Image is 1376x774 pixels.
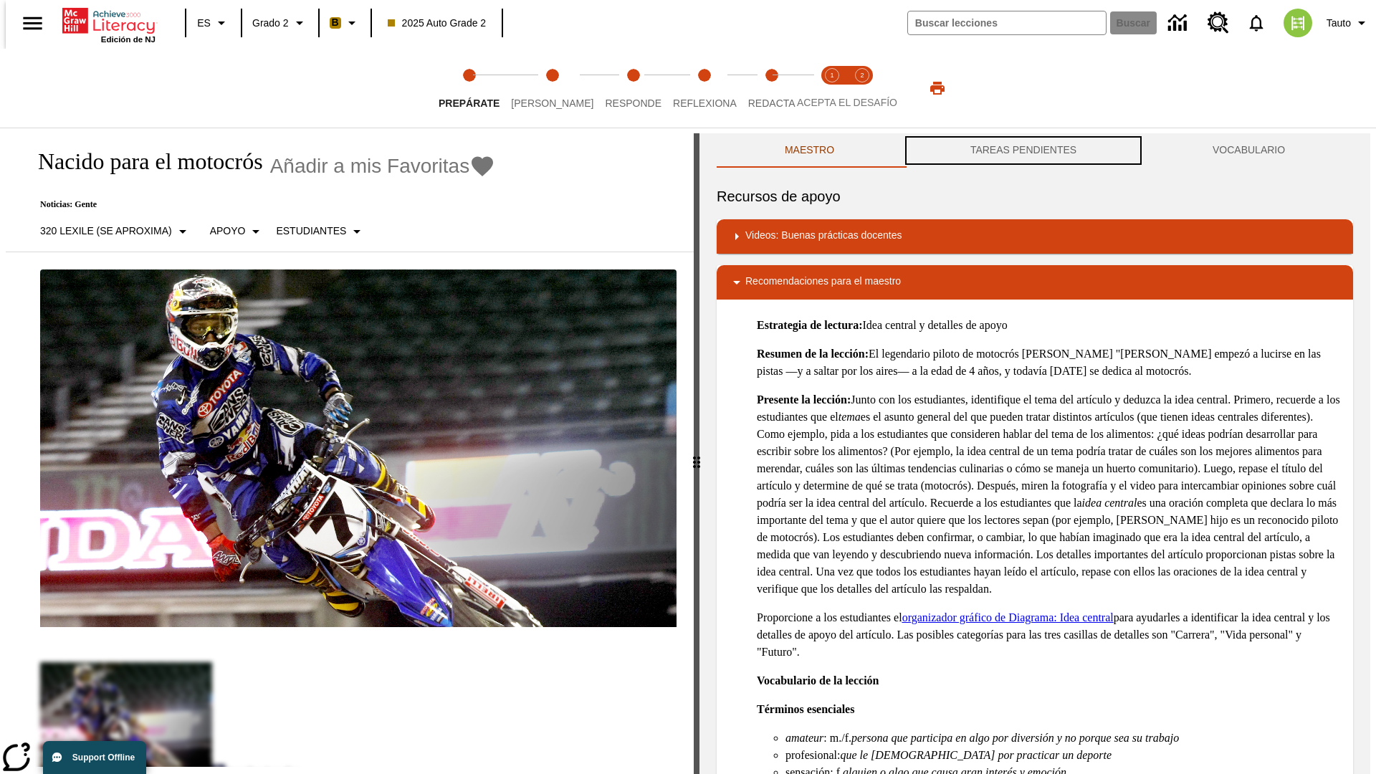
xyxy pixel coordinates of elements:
button: Escoja un nuevo avatar [1275,4,1321,42]
button: Acepta el desafío contesta step 2 of 2 [841,49,883,128]
p: Noticias: Gente [23,199,495,210]
strong: Estrategia de lectura: [757,319,863,331]
text: 1 [830,72,833,79]
button: Responde step 3 of 5 [593,49,673,128]
p: 320 Lexile (Se aproxima) [40,224,172,239]
p: Junto con los estudiantes, identifique el tema del artículo y deduzca la idea central. Primero, r... [757,391,1342,598]
p: Videos: Buenas prácticas docentes [745,228,902,245]
li: : m./f. [785,730,1342,747]
button: Abrir el menú lateral [11,2,54,44]
div: Portada [62,5,156,44]
span: B [332,14,339,32]
button: Support Offline [43,741,146,774]
button: Añadir a mis Favoritas - Nacido para el motocrós [270,153,496,178]
li: profesional: [785,747,1342,764]
p: Recomendaciones para el maestro [745,274,901,291]
span: Añadir a mis Favoritas [270,155,470,178]
em: tema [838,411,861,423]
h6: Recursos de apoyo [717,185,1353,208]
button: Lenguaje: ES, Selecciona un idioma [191,10,236,36]
button: Lee step 2 of 5 [500,49,605,128]
a: Centro de información [1160,4,1199,43]
em: que le [DEMOGRAPHIC_DATA] por practicar un deporte [840,749,1112,761]
span: Prepárate [439,97,500,109]
button: TAREAS PENDIENTES [902,133,1145,168]
div: Pulsa la tecla de intro o la barra espaciadora y luego presiona las flechas de derecha e izquierd... [694,133,699,774]
text: 2 [860,72,864,79]
button: Prepárate step 1 of 5 [427,49,511,128]
a: Centro de recursos, Se abrirá en una pestaña nueva. [1199,4,1238,42]
span: Support Offline [72,752,135,763]
button: Tipo de apoyo, Apoyo [204,219,271,244]
em: persona que participa en algo por diversión y no porque sea su trabajo [851,732,1179,744]
input: Buscar campo [908,11,1106,34]
a: Notificaciones [1238,4,1275,42]
img: avatar image [1284,9,1312,37]
p: Estudiantes [276,224,346,239]
button: Perfil/Configuración [1321,10,1376,36]
h1: Nacido para el motocrós [23,148,263,175]
a: organizador gráfico de Diagrama: Idea central [902,611,1114,623]
button: Reflexiona step 4 of 5 [661,49,748,128]
span: Tauto [1327,16,1351,31]
div: Videos: Buenas prácticas docentes [717,219,1353,254]
span: [PERSON_NAME] [511,97,593,109]
button: Seleccionar estudiante [270,219,371,244]
span: ES [197,16,211,31]
strong: Términos esenciales [757,703,854,715]
div: Recomendaciones para el maestro [717,265,1353,300]
strong: Resumen de la lección: [757,348,869,360]
span: Edición de NJ [101,35,156,44]
span: 2025 Auto Grade 2 [388,16,487,31]
button: Boost El color de la clase es anaranjado claro. Cambiar el color de la clase. [324,10,366,36]
em: idea central [1082,497,1137,509]
span: Redacta [748,97,795,109]
div: Instructional Panel Tabs [717,133,1353,168]
div: activity [699,133,1370,774]
button: Acepta el desafío lee step 1 of 2 [811,49,853,128]
button: VOCABULARIO [1145,133,1353,168]
span: Grado 2 [252,16,289,31]
p: Proporcione a los estudiantes el para ayudarles a identificar la idea central y los detalles de a... [757,609,1342,661]
span: Responde [605,97,661,109]
em: amateur [785,732,823,744]
button: Grado: Grado 2, Elige un grado [247,10,314,36]
p: Idea central y detalles de apoyo [757,317,1342,334]
img: El corredor de motocrós James Stewart vuela por los aires en su motocicleta de montaña [40,269,677,628]
button: Imprimir [914,75,960,101]
button: Maestro [717,133,902,168]
div: reading [6,133,694,767]
button: Seleccione Lexile, 320 Lexile (Se aproxima) [34,219,197,244]
span: ACEPTA EL DESAFÍO [797,97,897,108]
p: Apoyo [210,224,246,239]
strong: Vocabulario de la lección [757,674,879,687]
strong: Presente la lección: [757,393,851,406]
button: Redacta step 5 of 5 [737,49,807,128]
span: Reflexiona [673,97,737,109]
p: El legendario piloto de motocrós [PERSON_NAME] "[PERSON_NAME] empezó a lucirse en las pistas —y a... [757,345,1342,380]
